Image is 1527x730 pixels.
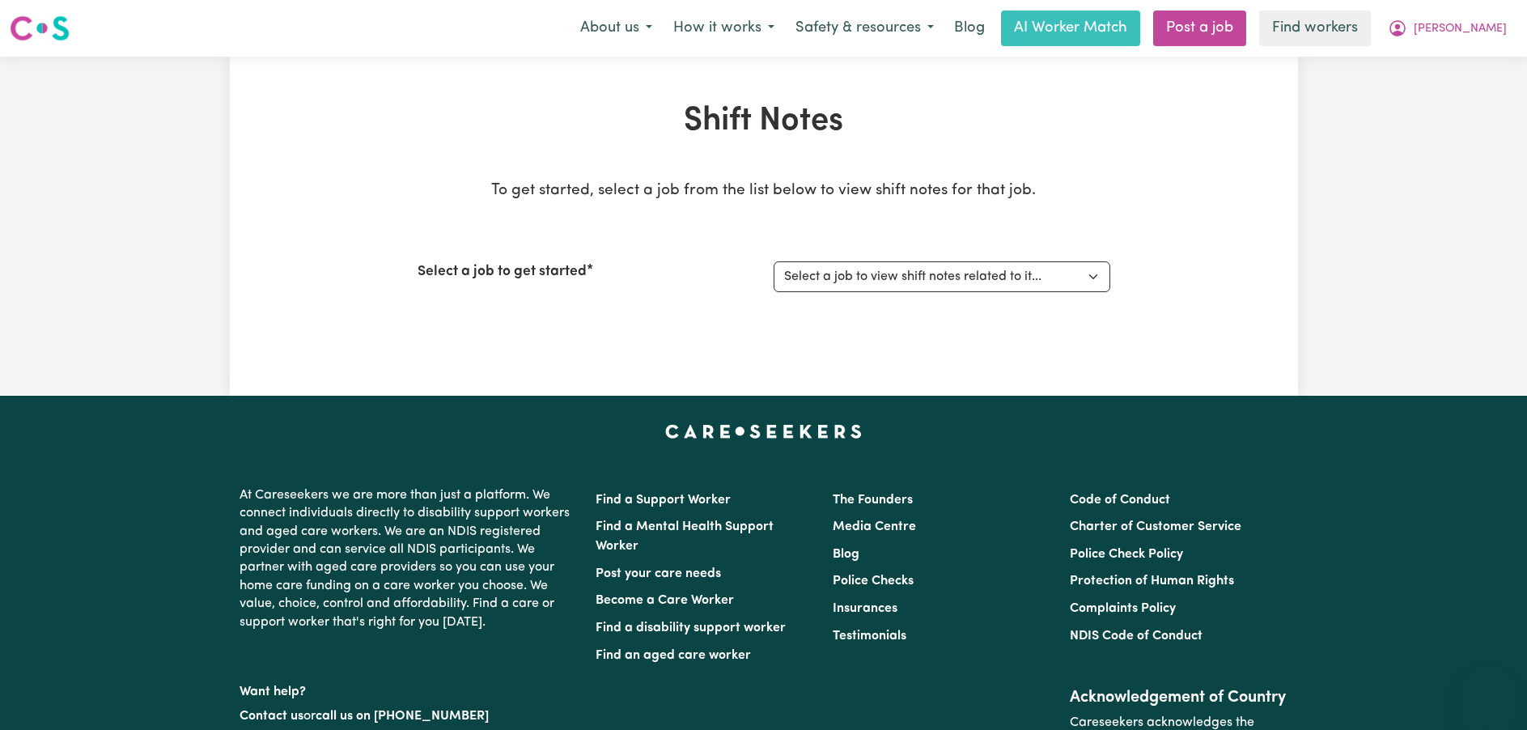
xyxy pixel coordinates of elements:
a: Careseekers home page [665,425,862,438]
a: AI Worker Match [1001,11,1140,46]
a: call us on [PHONE_NUMBER] [316,710,489,723]
a: Blog [833,548,859,561]
a: Find workers [1259,11,1371,46]
a: Post a job [1153,11,1246,46]
a: Media Centre [833,520,916,533]
a: Police Check Policy [1070,548,1183,561]
a: Police Checks [833,575,914,588]
button: About us [570,11,663,45]
a: Contact us [240,710,303,723]
span: [PERSON_NAME] [1414,20,1507,38]
a: Charter of Customer Service [1070,520,1241,533]
button: How it works [663,11,785,45]
a: Insurances [833,602,897,615]
a: The Founders [833,494,913,507]
label: Select a job to get started [418,261,587,282]
a: NDIS Code of Conduct [1070,630,1203,643]
a: Blog [944,11,995,46]
a: Post your care needs [596,567,721,580]
a: Become a Care Worker [596,594,734,607]
button: My Account [1377,11,1517,45]
a: Find a Mental Health Support Worker [596,520,774,553]
a: Find a disability support worker [596,622,786,635]
a: Find an aged care worker [596,649,751,662]
h2: Acknowledgement of Country [1070,688,1287,707]
p: To get started, select a job from the list below to view shift notes for that job. [418,180,1110,203]
a: Code of Conduct [1070,494,1170,507]
a: Careseekers logo [10,10,70,47]
a: Protection of Human Rights [1070,575,1234,588]
h1: Shift Notes [418,102,1110,141]
p: At Careseekers we are more than just a platform. We connect individuals directly to disability su... [240,480,576,638]
a: Find a Support Worker [596,494,731,507]
button: Safety & resources [785,11,944,45]
a: Complaints Policy [1070,602,1176,615]
p: Want help? [240,677,576,701]
img: Careseekers logo [10,14,70,43]
iframe: Button to launch messaging window [1462,665,1514,717]
a: Testimonials [833,630,906,643]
